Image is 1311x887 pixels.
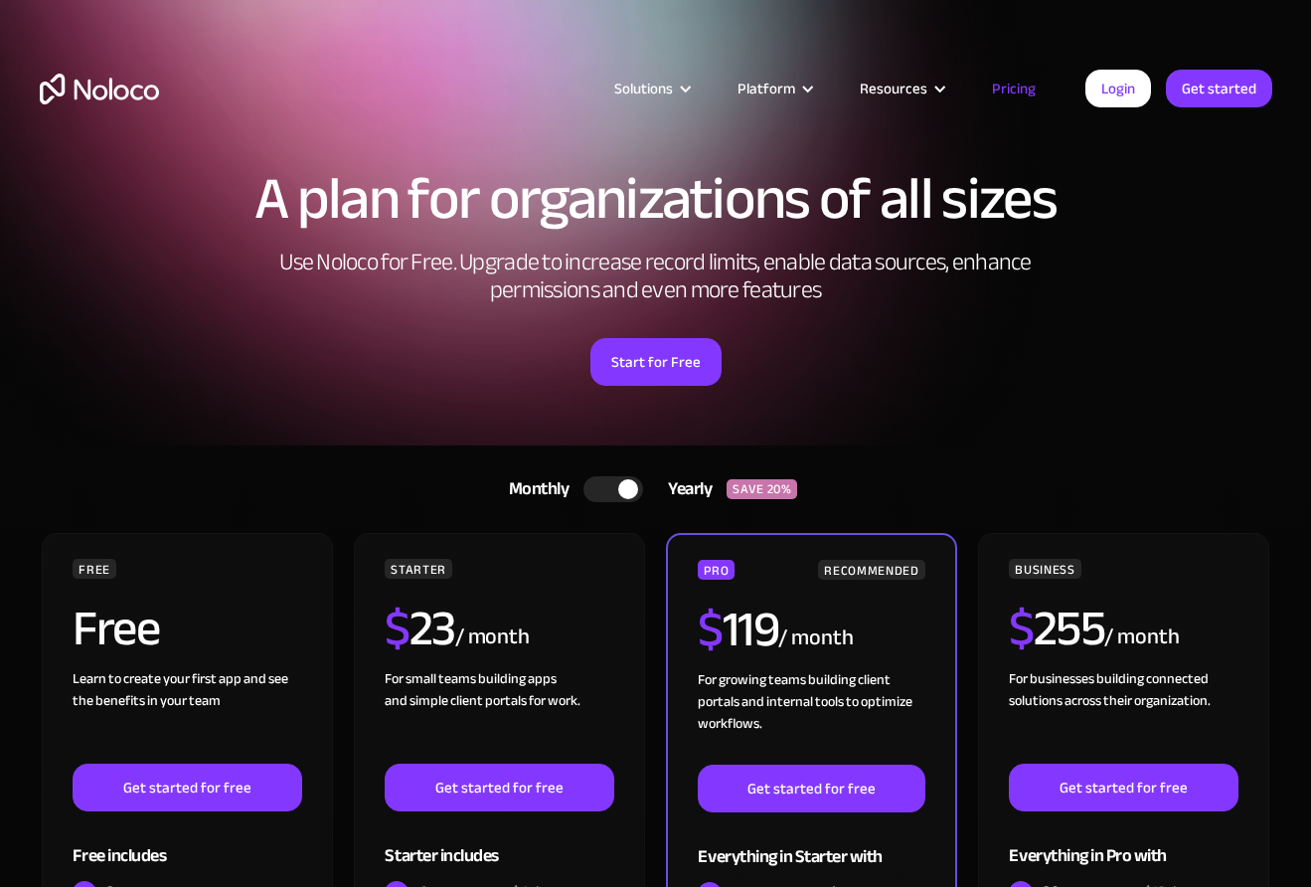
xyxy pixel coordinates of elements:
[1166,70,1272,107] a: Get started
[73,811,301,876] div: Free includes
[967,76,1061,101] a: Pricing
[727,479,797,499] div: SAVE 20%
[698,583,723,676] span: $
[40,169,1272,229] h1: A plan for organizations of all sizes
[1009,668,1237,764] div: For businesses building connected solutions across their organization. ‍
[818,560,924,580] div: RECOMMENDED
[1104,621,1179,653] div: / month
[385,604,455,653] h2: 23
[860,76,927,101] div: Resources
[385,811,613,876] div: Starter includes
[589,76,713,101] div: Solutions
[698,765,924,812] a: Get started for free
[1009,811,1237,876] div: Everything in Pro with
[73,559,116,579] div: FREE
[698,560,735,580] div: PRO
[698,605,778,654] h2: 119
[1009,582,1034,675] span: $
[1085,70,1151,107] a: Login
[73,668,301,764] div: Learn to create your first app and see the benefits in your team ‍
[590,338,722,386] a: Start for Free
[1009,604,1104,653] h2: 255
[385,668,613,764] div: For small teams building apps and simple client portals for work. ‍
[737,76,795,101] div: Platform
[73,604,159,653] h2: Free
[614,76,673,101] div: Solutions
[835,76,967,101] div: Resources
[73,764,301,811] a: Get started for free
[385,582,410,675] span: $
[258,249,1054,304] h2: Use Noloco for Free. Upgrade to increase record limits, enable data sources, enhance permissions ...
[698,669,924,765] div: For growing teams building client portals and internal tools to optimize workflows.
[778,622,853,654] div: / month
[1009,764,1237,811] a: Get started for free
[713,76,835,101] div: Platform
[643,474,727,504] div: Yearly
[484,474,584,504] div: Monthly
[455,621,530,653] div: / month
[40,74,159,104] a: home
[698,812,924,877] div: Everything in Starter with
[385,764,613,811] a: Get started for free
[1009,559,1080,579] div: BUSINESS
[385,559,451,579] div: STARTER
